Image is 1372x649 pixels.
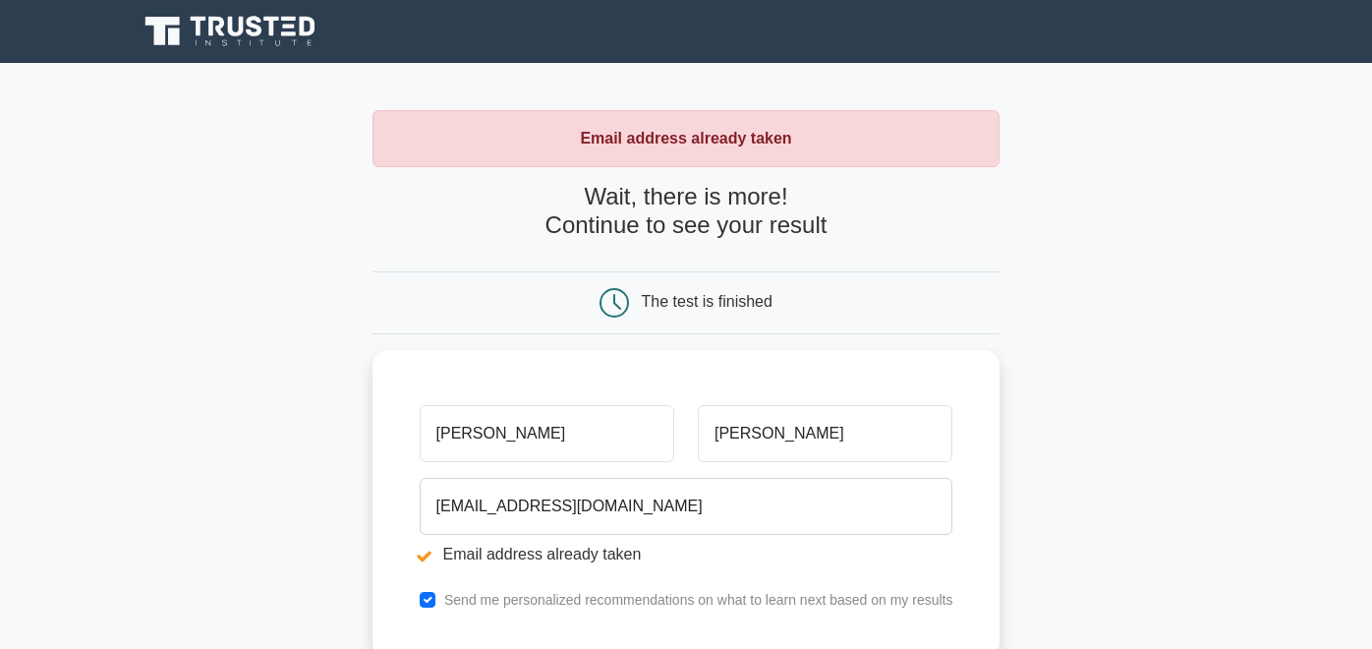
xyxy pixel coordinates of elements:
[420,543,953,566] li: Email address already taken
[372,183,1000,240] h4: Wait, there is more! Continue to see your result
[698,405,952,462] input: Last name
[420,405,674,462] input: First name
[444,592,953,608] label: Send me personalized recommendations on what to learn next based on my results
[420,478,953,535] input: Email
[580,130,791,147] strong: Email address already taken
[642,293,772,310] div: The test is finished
